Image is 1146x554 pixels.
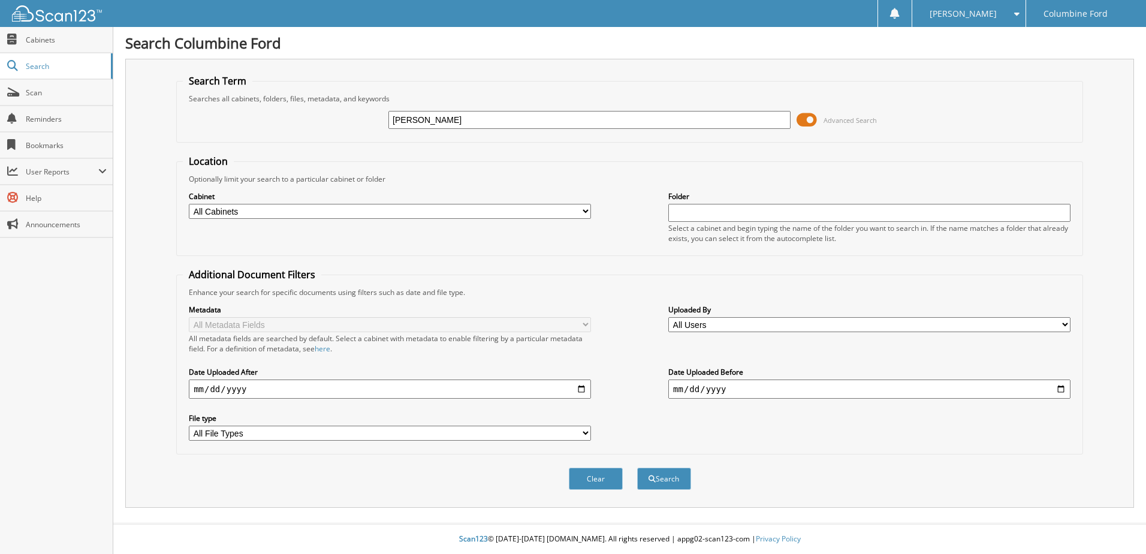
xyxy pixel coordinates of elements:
[26,35,107,45] span: Cabinets
[125,33,1134,53] h1: Search Columbine Ford
[189,413,591,423] label: File type
[1044,10,1108,17] span: Columbine Ford
[668,305,1070,315] label: Uploaded By
[1086,496,1146,554] iframe: Chat Widget
[569,468,623,490] button: Clear
[930,10,997,17] span: [PERSON_NAME]
[26,114,107,124] span: Reminders
[668,367,1070,377] label: Date Uploaded Before
[113,525,1146,554] div: © [DATE]-[DATE] [DOMAIN_NAME]. All rights reserved | appg02-scan123-com |
[183,287,1076,297] div: Enhance your search for specific documents using filters such as date and file type.
[26,88,107,98] span: Scan
[183,74,252,88] legend: Search Term
[26,167,98,177] span: User Reports
[26,61,105,71] span: Search
[668,191,1070,201] label: Folder
[189,305,591,315] label: Metadata
[26,219,107,230] span: Announcements
[824,116,877,125] span: Advanced Search
[668,380,1070,399] input: end
[189,333,591,354] div: All metadata fields are searched by default. Select a cabinet with metadata to enable filtering b...
[183,94,1076,104] div: Searches all cabinets, folders, files, metadata, and keywords
[756,534,801,544] a: Privacy Policy
[12,5,102,22] img: scan123-logo-white.svg
[668,223,1070,243] div: Select a cabinet and begin typing the name of the folder you want to search in. If the name match...
[459,534,488,544] span: Scan123
[26,193,107,203] span: Help
[189,380,591,399] input: start
[189,367,591,377] label: Date Uploaded After
[183,174,1076,184] div: Optionally limit your search to a particular cabinet or folder
[26,140,107,150] span: Bookmarks
[189,191,591,201] label: Cabinet
[183,268,321,281] legend: Additional Document Filters
[637,468,691,490] button: Search
[183,155,234,168] legend: Location
[315,344,330,354] a: here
